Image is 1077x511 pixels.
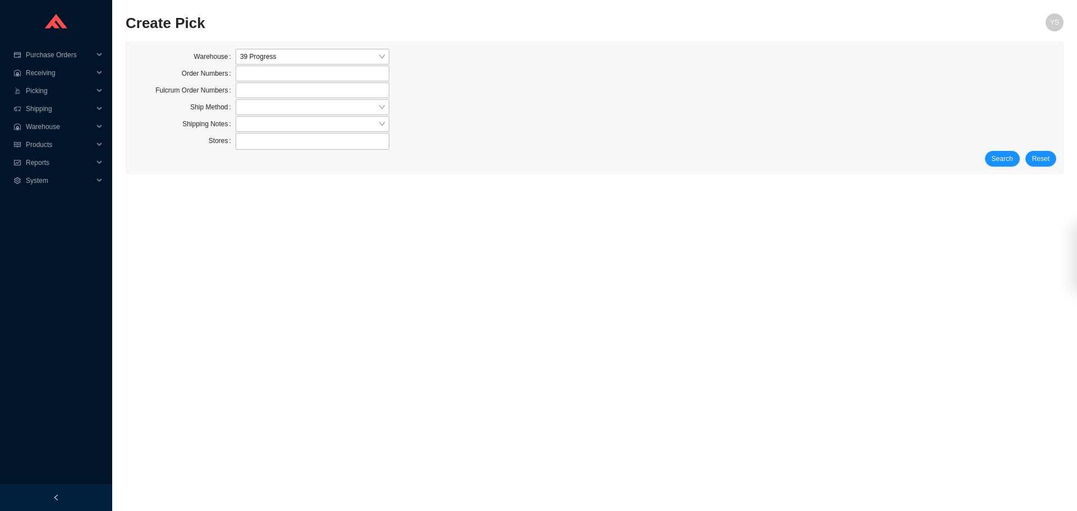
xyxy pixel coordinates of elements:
span: Picking [26,82,93,100]
span: Reset [1032,153,1050,164]
span: read [13,141,21,148]
span: fund [13,159,21,166]
h2: Create Pick [126,13,829,33]
label: Fulcrum Order Numbers [155,82,236,98]
span: Products [26,136,93,154]
span: credit-card [13,52,21,58]
span: Receiving [26,64,93,82]
span: YS [1050,13,1059,31]
button: Search [985,151,1020,167]
span: Search [992,153,1013,164]
span: Warehouse [26,118,93,136]
label: Stores [209,133,236,149]
span: setting [13,177,21,184]
span: Reports [26,154,93,172]
button: Reset [1025,151,1056,167]
span: Purchase Orders [26,46,93,64]
span: left [53,494,59,501]
span: 39 Progress [240,49,385,64]
label: Warehouse [194,49,236,65]
label: Ship Method [190,99,236,115]
span: Shipping [26,100,93,118]
label: Shipping Notes [182,116,236,132]
span: System [26,172,93,190]
label: Order Numbers [182,66,236,81]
